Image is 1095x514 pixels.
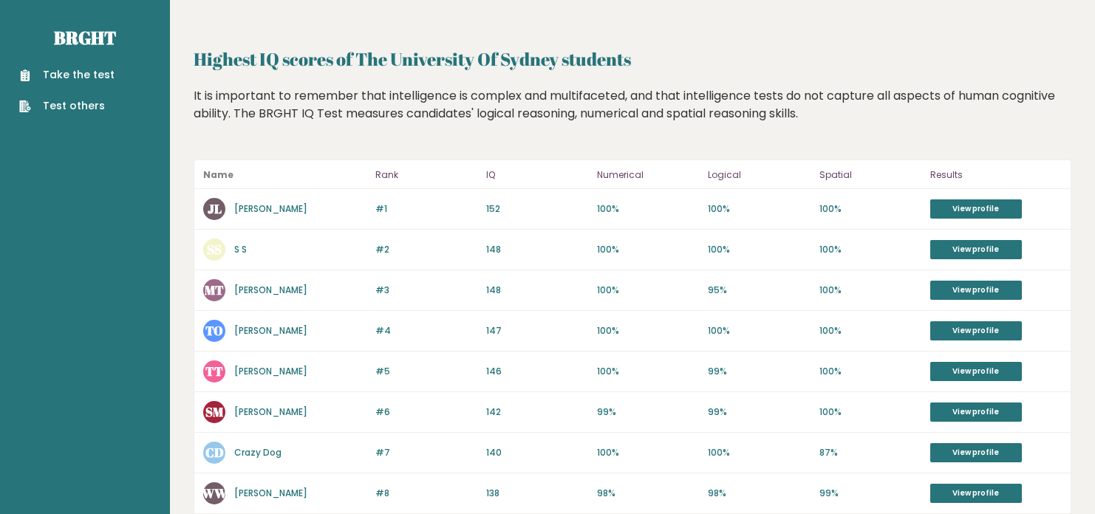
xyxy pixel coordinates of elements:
[234,446,282,459] a: Crazy Dog
[486,284,588,297] p: 148
[597,166,699,184] p: Numerical
[205,403,224,420] text: SM
[819,487,921,500] p: 99%
[819,284,921,297] p: 100%
[597,487,699,500] p: 98%
[19,98,115,114] a: Test others
[708,324,810,337] p: 100%
[201,484,228,501] text: WW
[708,202,810,216] p: 100%
[930,199,1022,219] a: View profile
[486,166,588,184] p: IQ
[375,166,477,184] p: Rank
[930,402,1022,422] a: View profile
[19,67,115,83] a: Take the test
[819,324,921,337] p: 100%
[375,324,477,337] p: #4
[234,487,307,499] a: [PERSON_NAME]
[375,243,477,256] p: #2
[819,243,921,256] p: 100%
[597,365,699,378] p: 100%
[708,446,810,459] p: 100%
[930,166,1062,184] p: Results
[194,46,1071,72] h2: Highest IQ scores of The University Of Sydney students
[234,405,307,418] a: [PERSON_NAME]
[930,362,1022,381] a: View profile
[234,243,247,256] a: S S
[819,446,921,459] p: 87%
[486,487,588,500] p: 138
[708,405,810,419] p: 99%
[486,365,588,378] p: 146
[819,202,921,216] p: 100%
[486,243,588,256] p: 148
[208,200,222,217] text: JL
[597,446,699,459] p: 100%
[486,202,588,216] p: 152
[708,487,810,500] p: 98%
[375,487,477,500] p: #8
[234,284,307,296] a: [PERSON_NAME]
[375,405,477,419] p: #6
[597,405,699,419] p: 99%
[486,446,588,459] p: 140
[930,321,1022,340] a: View profile
[597,284,699,297] p: 100%
[205,363,223,380] text: TT
[234,324,307,337] a: [PERSON_NAME]
[375,284,477,297] p: #3
[54,26,116,49] a: Brght
[930,443,1022,462] a: View profile
[597,243,699,256] p: 100%
[708,365,810,378] p: 99%
[207,241,222,258] text: SS
[708,284,810,297] p: 95%
[194,87,1071,145] div: It is important to remember that intelligence is complex and multifaceted, and that intelligence ...
[597,324,699,337] p: 100%
[819,405,921,419] p: 100%
[375,365,477,378] p: #5
[819,365,921,378] p: 100%
[486,324,588,337] p: 147
[930,240,1022,259] a: View profile
[486,405,588,419] p: 142
[234,202,307,215] a: [PERSON_NAME]
[205,281,224,298] text: MT
[375,202,477,216] p: #1
[597,202,699,216] p: 100%
[708,243,810,256] p: 100%
[205,444,224,461] text: CD
[708,166,810,184] p: Logical
[819,166,921,184] p: Spatial
[930,281,1022,300] a: View profile
[205,322,223,339] text: TO
[234,365,307,377] a: [PERSON_NAME]
[203,168,233,181] b: Name
[375,446,477,459] p: #7
[930,484,1022,503] a: View profile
